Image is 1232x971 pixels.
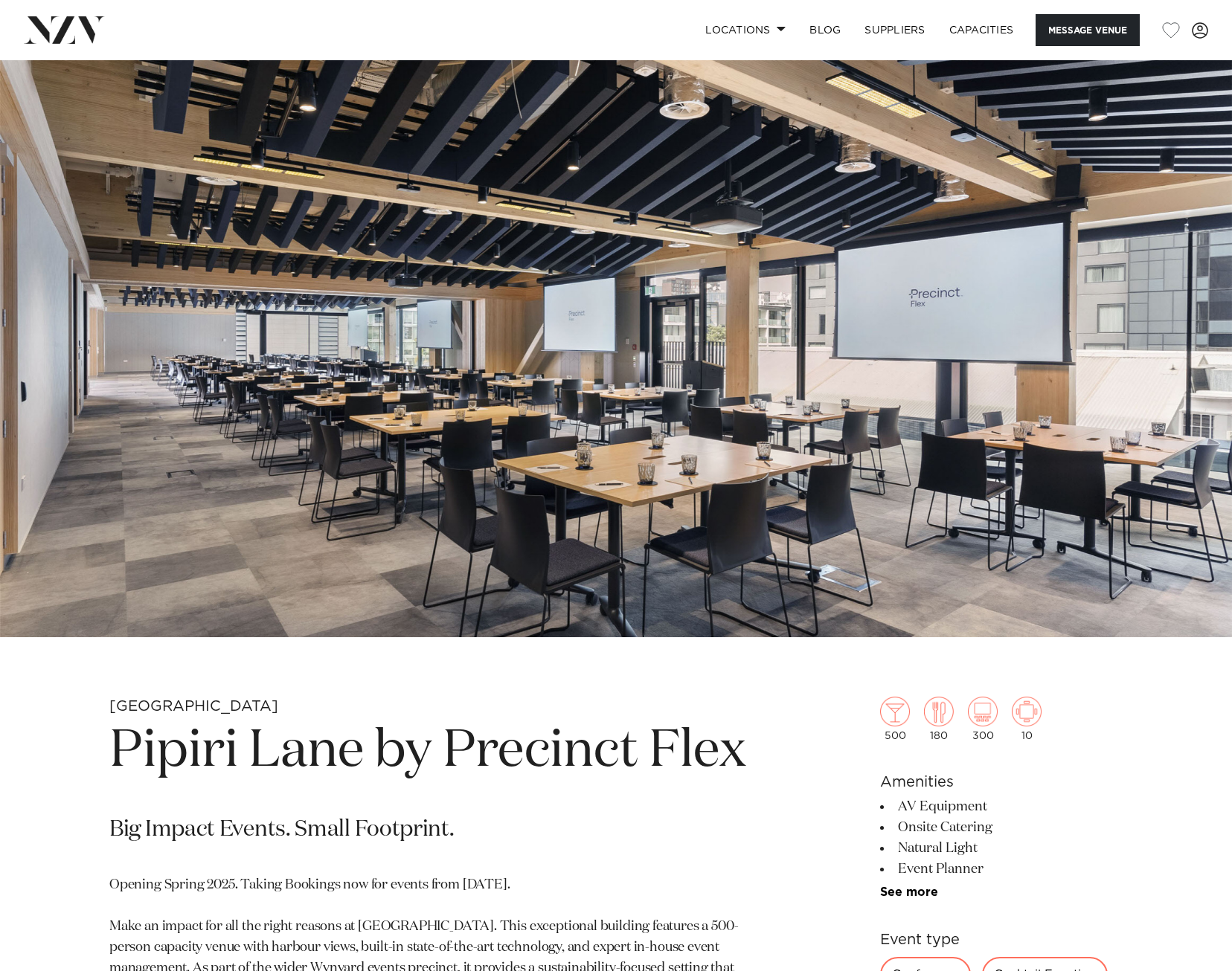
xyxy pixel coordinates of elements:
a: Capacities [937,14,1026,46]
img: meeting.png [1012,697,1042,726]
div: 500 [880,697,910,741]
button: Message Venue [1036,14,1140,46]
img: dining.png [924,697,954,726]
a: SUPPLIERS [853,14,937,46]
li: Onsite Catering [880,817,1123,838]
h6: Event type [880,929,1123,951]
p: Big Impact Events. Small Footprint. [109,816,774,845]
small: [GEOGRAPHIC_DATA] [109,699,278,714]
div: 180 [924,697,954,741]
h6: Amenities [880,771,1123,793]
li: AV Equipment [880,796,1123,817]
a: Locations [693,14,798,46]
div: 10 [1012,697,1042,741]
img: nzv-logo.png [24,16,105,43]
div: 300 [968,697,998,741]
h1: Pipiri Lane by Precinct Flex [109,717,774,786]
a: BLOG [798,14,853,46]
li: Natural Light [880,838,1123,859]
img: cocktail.png [880,697,910,726]
img: theatre.png [968,697,998,726]
li: Event Planner [880,859,1123,880]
